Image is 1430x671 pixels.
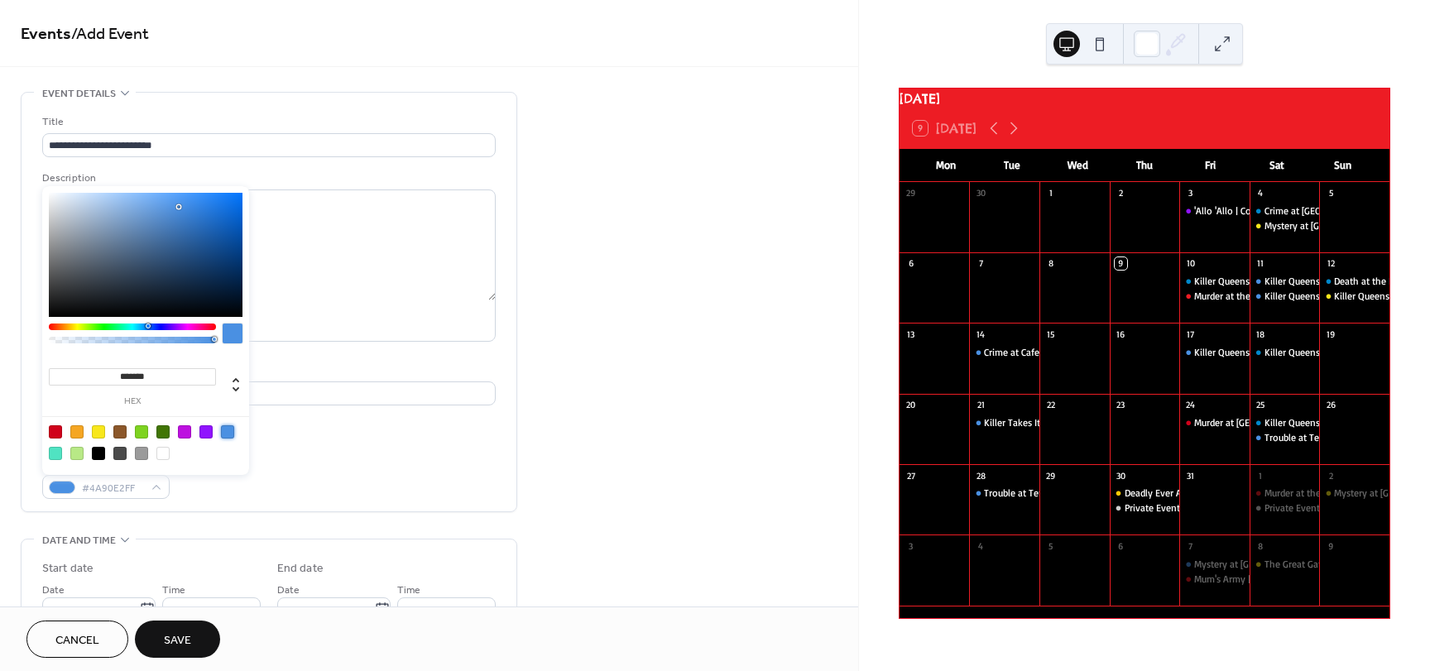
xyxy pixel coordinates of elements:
div: #4A4A4A [113,447,127,460]
div: 3 [1184,187,1197,199]
div: 16 [1115,328,1127,340]
div: 9 [1324,539,1336,552]
div: #50E3C2 [49,447,62,460]
div: Mystery at [GEOGRAPHIC_DATA] | Railway Mystery [1194,558,1404,572]
div: Private Event [1110,501,1180,515]
div: 'Allo 'Allo | Comedy Dining Experience [1194,204,1352,218]
button: Cancel [26,621,128,658]
div: Killer Queens - Night at the Museum | Railway Mystery [1179,346,1250,360]
div: Location [42,362,492,379]
div: 31 [1184,469,1197,482]
div: [DATE] [900,89,1389,108]
span: Date [42,582,65,599]
div: #9B9B9B [135,447,148,460]
div: 8 [1044,257,1057,270]
div: 11 [1255,257,1267,270]
span: Save [164,632,191,649]
div: Crime at Cafe [PERSON_NAME] | Railway Mystery [984,346,1188,360]
div: Killer Queens - Night at the Museum | Railway Mystery [1194,346,1423,360]
div: Wed [1045,149,1111,182]
div: Death at the Rock and Roll Diner | Railway Mystery [1319,275,1389,289]
div: 2 [1324,469,1336,482]
div: 26 [1324,399,1336,411]
div: Sun [1310,149,1376,182]
span: #4A90E2FF [82,480,143,497]
div: #7ED321 [135,425,148,439]
div: 9 [1115,257,1127,270]
div: 30 [974,187,986,199]
div: Description [42,170,492,187]
div: Murder at the Moulin Rouge | Criminal Cabaret [1250,486,1320,501]
div: 5 [1044,539,1057,552]
div: Killer Queens - Night at the Museum | Railway Mystery [1179,275,1250,289]
div: 19 [1324,328,1336,340]
div: Deadly Ever After | Interactive Investigation [1110,486,1180,501]
span: Date and time [42,532,116,549]
div: 7 [1184,539,1197,552]
div: Killer Queens - Night at the Museum | Railway Mystery [1250,346,1320,360]
span: Time [162,582,185,599]
div: Tue [979,149,1045,182]
div: Mystery at Bludgeonton Manor | Interactive Investigation [1250,219,1320,233]
div: 2 [1115,187,1127,199]
div: Sat [1244,149,1310,182]
label: hex [49,397,216,406]
div: 7 [974,257,986,270]
div: 8 [1255,539,1267,552]
div: Murder at the [GEOGRAPHIC_DATA] | Criminal Cabaret [1194,290,1417,304]
button: Save [135,621,220,658]
div: 4 [1255,187,1267,199]
div: Murder at [GEOGRAPHIC_DATA] | Criminal Cabaret [1194,416,1400,430]
div: 6 [905,257,917,270]
div: Deadly Ever After | Interactive Investigation [1125,486,1307,501]
div: #8B572A [113,425,127,439]
div: Fri [1178,149,1244,182]
div: 25 [1255,399,1267,411]
div: 17 [1184,328,1197,340]
span: Date [277,582,300,599]
div: The Great Gatsby Mystery | Interactive Investigation [1250,558,1320,572]
div: Killer Takes It All | Railway Mystery [969,416,1039,430]
div: 3 [905,539,917,552]
div: 14 [974,328,986,340]
div: Killer Queens - Night at the Museum | Railway Mystery [1250,275,1320,289]
div: Trouble at Terror Towers | Railway Mystery [984,486,1164,501]
div: Murder at Gatsby Manor | Criminal Cabaret [1179,416,1250,430]
div: 21 [974,399,986,411]
div: #4A90E2 [221,425,234,439]
div: Killer Queens - Murder at the Museum | Railway Mystery [1250,416,1320,430]
div: Crime at Cafe Rene | Railway Mystery [969,346,1039,360]
div: #B8E986 [70,447,84,460]
div: #F8E71C [92,425,105,439]
div: 1 [1044,187,1057,199]
div: 22 [1044,399,1057,411]
span: Cancel [55,632,99,649]
div: #000000 [92,447,105,460]
div: 12 [1324,257,1336,270]
div: Killer Queens - Night at the Museum | Interactive Investigation [1319,290,1389,304]
div: 5 [1324,187,1336,199]
div: 28 [974,469,986,482]
span: Time [397,582,420,599]
div: Mum's Army | Criminal Cabaret [1194,573,1322,587]
div: 10 [1184,257,1197,270]
div: #9013FE [199,425,213,439]
div: Mystery at Bludgeonton Manor | Interactive Investigation [1319,486,1389,501]
div: Crime at Clue-Doh Manor | Railway Mystery [1250,204,1320,218]
div: Private Event [1264,501,1320,515]
div: 18 [1255,328,1267,340]
div: 1 [1255,469,1267,482]
div: Mum's Army | Criminal Cabaret [1179,573,1250,587]
div: Mon [913,149,979,182]
div: 4 [974,539,986,552]
div: 6 [1115,539,1127,552]
div: End date [277,560,324,578]
div: Thu [1111,149,1178,182]
div: Mystery at Bludgeonton Manor | Railway Mystery [1179,558,1250,572]
div: 30 [1115,469,1127,482]
div: 13 [905,328,917,340]
div: 15 [1044,328,1057,340]
div: #417505 [156,425,170,439]
div: Private Event [1250,501,1320,515]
